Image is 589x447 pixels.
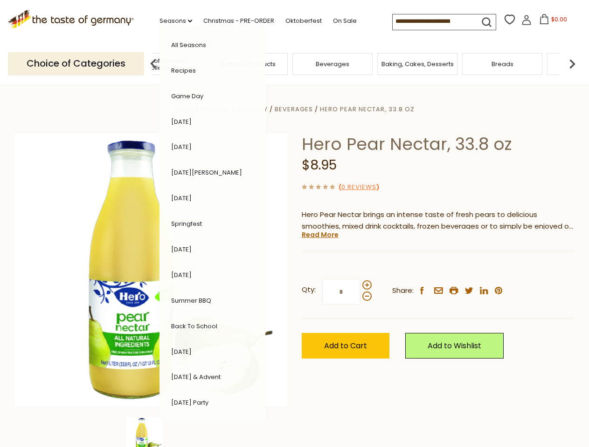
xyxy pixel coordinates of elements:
[171,296,211,305] a: Summer BBQ
[405,333,504,359] a: Add to Wishlist
[171,245,192,254] a: [DATE]
[171,168,242,177] a: [DATE][PERSON_NAME]
[341,183,376,192] a: 0 Reviews
[171,398,208,407] a: [DATE] Party
[171,41,206,49] a: All Seasons
[171,142,192,151] a: [DATE]
[302,134,575,155] h1: Hero Pear Nectar, 33.8 oz
[302,156,337,174] span: $8.95
[144,54,163,73] img: previous arrow
[302,333,389,359] button: Add to Cart
[171,322,217,331] a: Back to School
[171,219,202,228] a: Springfest
[322,279,360,305] input: Qty:
[333,16,357,26] a: On Sale
[302,284,316,296] strong: Qty:
[302,209,575,232] p: Hero Pear Nectar brings an intense taste of fresh pears to delicious smoothies, mixed drink cockt...
[320,105,415,114] a: Hero Pear Nectar, 33.8 oz
[8,52,144,75] p: Choice of Categories
[492,61,513,68] a: Breads
[275,105,313,114] a: Beverages
[171,372,221,381] a: [DATE] & Advent
[324,340,367,351] span: Add to Cart
[15,134,288,406] img: Hero Pear Nectar, 33.8 oz
[171,194,192,203] a: [DATE]
[159,16,192,26] a: Seasons
[534,14,573,28] button: $0.00
[171,347,192,356] a: [DATE]
[339,183,379,191] span: ( )
[171,66,196,75] a: Recipes
[392,285,414,297] span: Share:
[285,16,322,26] a: Oktoberfest
[551,15,567,23] span: $0.00
[203,16,274,26] a: Christmas - PRE-ORDER
[563,54,582,73] img: next arrow
[171,271,192,279] a: [DATE]
[316,61,349,68] a: Beverages
[381,61,454,68] a: Baking, Cakes, Desserts
[171,117,192,126] a: [DATE]
[302,230,339,239] a: Read More
[171,92,203,101] a: Game Day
